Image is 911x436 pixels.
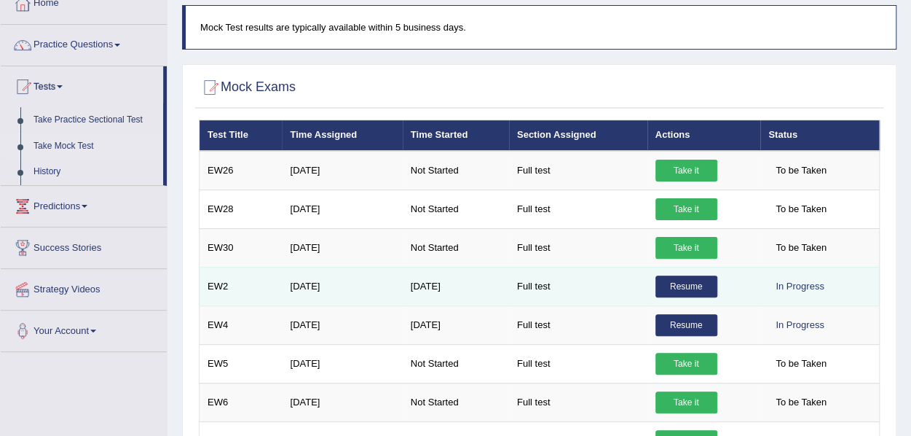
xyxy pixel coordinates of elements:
td: Full test [509,190,647,228]
td: EW28 [200,190,283,228]
a: History [27,159,163,185]
a: Practice Questions [1,25,167,61]
td: Full test [509,151,647,190]
td: EW6 [200,383,283,421]
th: Section Assigned [509,120,647,151]
th: Actions [647,120,761,151]
td: Full test [509,267,647,305]
td: [DATE] [282,344,402,383]
th: Test Title [200,120,283,151]
span: To be Taken [768,198,834,220]
td: Not Started [403,228,509,267]
h2: Mock Exams [199,77,296,98]
p: Mock Test results are typically available within 5 business days. [200,20,881,34]
span: To be Taken [768,353,834,375]
td: [DATE] [282,305,402,344]
td: Not Started [403,344,509,383]
td: [DATE] [403,305,509,344]
a: Success Stories [1,227,167,264]
td: EW30 [200,228,283,267]
a: Take it [655,198,717,220]
a: Resume [655,314,717,336]
td: Not Started [403,383,509,421]
td: Not Started [403,151,509,190]
a: Predictions [1,186,167,222]
a: Tests [1,66,163,103]
td: Full test [509,383,647,421]
a: Take it [655,160,717,182]
th: Time Started [403,120,509,151]
td: Full test [509,344,647,383]
td: EW26 [200,151,283,190]
div: In Progress [768,276,831,297]
td: Full test [509,305,647,344]
a: Take it [655,353,717,375]
td: EW5 [200,344,283,383]
td: EW4 [200,305,283,344]
span: To be Taken [768,237,834,259]
td: [DATE] [403,267,509,305]
td: [DATE] [282,383,402,421]
span: To be Taken [768,160,834,182]
th: Status [760,120,879,151]
td: Full test [509,228,647,267]
td: Not Started [403,190,509,228]
a: Take Mock Test [27,133,163,160]
th: Time Assigned [282,120,402,151]
td: [DATE] [282,228,402,267]
td: [DATE] [282,190,402,228]
a: Take it [655,392,717,413]
div: In Progress [768,314,831,336]
td: [DATE] [282,151,402,190]
td: [DATE] [282,267,402,305]
span: To be Taken [768,392,834,413]
a: Your Account [1,311,167,347]
a: Take it [655,237,717,259]
a: Resume [655,276,717,297]
a: Strategy Videos [1,269,167,305]
td: EW2 [200,267,283,305]
a: Take Practice Sectional Test [27,107,163,133]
